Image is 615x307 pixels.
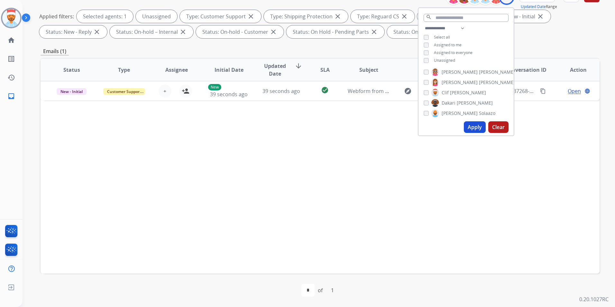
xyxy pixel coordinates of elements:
[163,87,166,95] span: +
[7,92,15,100] mat-icon: inbox
[464,121,486,133] button: Apply
[479,110,495,116] span: Solaazo
[182,87,189,95] mat-icon: person_add
[39,13,74,20] p: Applied filters:
[434,42,462,48] span: Assigned to me
[417,10,480,23] div: Status: Open - All
[264,10,348,23] div: Type: Shipping Protection
[547,59,600,81] th: Action
[39,25,107,38] div: Status: New - Reply
[442,100,455,106] span: Dakari
[351,10,415,23] div: Type: Reguard CS
[359,66,378,74] span: Subject
[118,66,130,74] span: Type
[63,66,80,74] span: Status
[568,87,581,95] span: Open
[2,9,20,27] img: avatar
[318,286,323,294] div: of
[348,88,493,95] span: Webform from [EMAIL_ADDRESS][DOMAIN_NAME] on [DATE]
[479,69,515,75] span: [PERSON_NAME]
[110,25,193,38] div: Status: On-hold – Internal
[286,25,384,38] div: Status: On Hold - Pending Parts
[165,66,188,74] span: Assignee
[537,13,544,20] mat-icon: close
[7,55,15,63] mat-icon: list_alt
[479,79,515,86] span: [PERSON_NAME]
[295,62,302,70] mat-icon: arrow_downward
[442,69,478,75] span: [PERSON_NAME]
[442,110,478,116] span: [PERSON_NAME]
[404,87,412,95] mat-icon: explore
[320,66,330,74] span: SLA
[77,10,133,23] div: Selected agents: 1
[370,28,378,36] mat-icon: close
[579,295,609,303] p: 0.20.1027RC
[180,10,261,23] div: Type: Customer Support
[426,14,432,20] mat-icon: search
[521,4,546,9] button: Updated Date
[196,25,284,38] div: Status: On-hold - Customer
[7,74,15,81] mat-icon: history
[434,34,450,40] span: Select all
[540,88,546,94] mat-icon: content_copy
[483,10,551,23] div: Status: New - Initial
[262,88,300,95] span: 39 seconds ago
[103,88,145,95] span: Customer Support
[210,91,248,98] span: 39 seconds ago
[442,79,478,86] span: [PERSON_NAME]
[584,88,590,94] mat-icon: language
[434,58,455,63] span: Unassigned
[326,284,339,297] div: 1
[179,28,187,36] mat-icon: close
[247,13,255,20] mat-icon: close
[488,121,509,133] button: Clear
[334,13,342,20] mat-icon: close
[521,4,557,9] span: Range
[387,25,473,38] div: Status: On Hold - Servicers
[41,47,69,55] p: Emails (1)
[400,13,408,20] mat-icon: close
[7,36,15,44] mat-icon: home
[136,10,177,23] div: Unassigned
[270,28,277,36] mat-icon: close
[505,66,546,74] span: Conversation ID
[57,88,87,95] span: New - Initial
[434,50,473,55] span: Assigned to everyone
[215,66,243,74] span: Initial Date
[93,28,101,36] mat-icon: close
[450,89,486,96] span: [PERSON_NAME]
[442,89,449,96] span: Clif
[159,85,171,98] button: +
[261,62,289,78] span: Updated Date
[321,86,329,94] mat-icon: check_circle
[457,100,493,106] span: [PERSON_NAME]
[208,84,221,90] p: New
